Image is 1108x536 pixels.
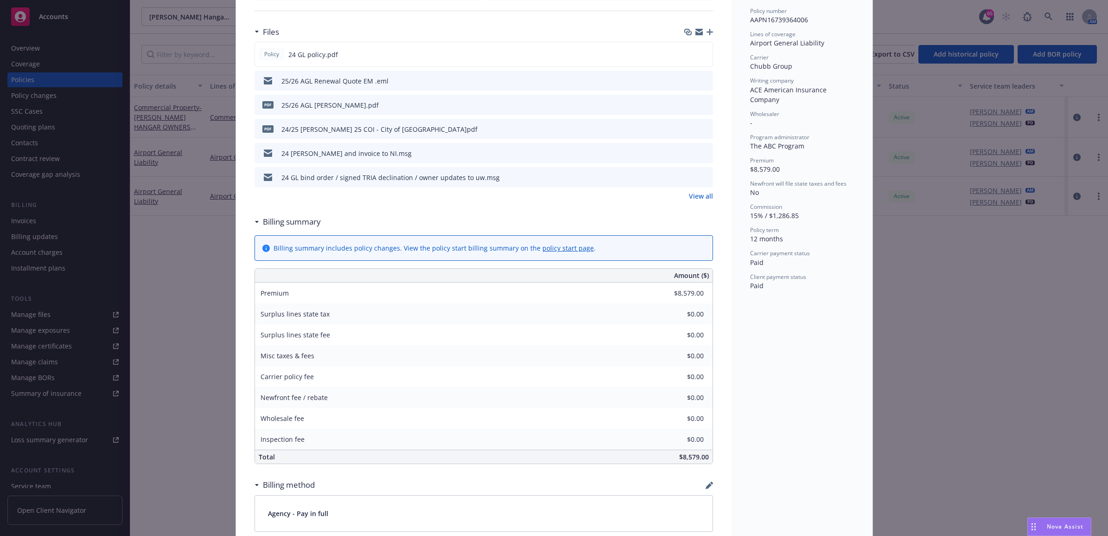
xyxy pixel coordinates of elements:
button: preview file [701,100,709,110]
span: Wholesaler [750,110,779,118]
button: preview file [701,76,709,86]
span: Misc taxes & fees [261,351,314,360]
span: $8,579.00 [750,165,780,174]
div: 25/26 AGL [PERSON_NAME].pdf [281,100,379,110]
div: 24 GL bind order / signed TRIA declination / owner updates to uw.msg [281,173,500,182]
h3: Billing summary [263,216,321,228]
span: Newfront fee / rebate [261,393,328,402]
span: Lines of coverage [750,30,796,38]
button: download file [686,100,694,110]
span: Wholesale fee [261,414,304,423]
span: Policy number [750,7,787,15]
div: 25/26 AGL Renewal Quote EM .eml [281,76,388,86]
span: No [750,188,759,197]
span: 15% / $1,286.85 [750,211,799,220]
span: Surplus lines state fee [261,330,330,339]
span: pdf [262,101,274,108]
span: Nova Assist [1047,523,1083,530]
span: Surplus lines state tax [261,310,330,318]
span: Premium [750,156,774,164]
button: download file [686,76,694,86]
span: Writing company [750,77,794,84]
span: Carrier payment status [750,249,810,257]
div: Drag to move [1028,518,1039,536]
input: 0.00 [649,307,709,321]
div: Billing summary [255,216,321,228]
div: Agency - Pay in full [255,496,713,531]
a: View all [689,191,713,201]
span: Newfront will file state taxes and fees [750,180,847,187]
span: Carrier [750,53,769,61]
input: 0.00 [649,349,709,363]
span: Policy [262,50,281,58]
span: Amount ($) [674,271,709,280]
button: download file [686,173,694,182]
input: 0.00 [649,433,709,446]
div: Files [255,26,279,38]
span: Program administrator [750,133,809,141]
input: 0.00 [649,370,709,384]
span: $8,579.00 [679,452,709,461]
div: Billing method [255,479,315,491]
input: 0.00 [649,412,709,426]
span: ACE American Insurance Company [750,85,828,104]
div: Billing summary includes policy changes. View the policy start billing summary on the . [274,243,596,253]
span: Client payment status [750,273,806,281]
span: Airport General Liability [750,39,824,47]
span: Paid [750,281,764,290]
button: download file [686,149,694,158]
div: 24/25 [PERSON_NAME] 25 COI - City of [GEOGRAPHIC_DATA]pdf [281,124,478,134]
span: Carrier policy fee [261,372,314,381]
a: policy start page [542,244,594,252]
input: 0.00 [649,286,709,300]
span: The ABC Program [750,142,804,150]
h3: Billing method [263,479,315,491]
button: Nova Assist [1027,517,1091,536]
button: preview file [701,149,709,158]
span: Inspection fee [261,435,305,444]
button: preview file [700,50,709,59]
button: preview file [701,124,709,134]
span: Paid [750,258,764,267]
span: Premium [261,289,289,297]
button: preview file [701,173,709,182]
span: Commission [750,203,782,211]
span: Total [259,452,275,461]
button: download file [686,124,694,134]
span: AAPN16739364006 [750,15,808,24]
span: pdf [262,125,274,132]
input: 0.00 [649,391,709,405]
span: 12 months [750,234,783,243]
span: - [750,118,752,127]
button: download file [686,50,693,59]
div: 24 [PERSON_NAME] and invoice to NI.msg [281,149,412,158]
span: Policy term [750,226,779,234]
span: Chubb Group [750,62,792,71]
h3: Files [263,26,279,38]
input: 0.00 [649,328,709,342]
span: 24 GL policy.pdf [288,50,338,59]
